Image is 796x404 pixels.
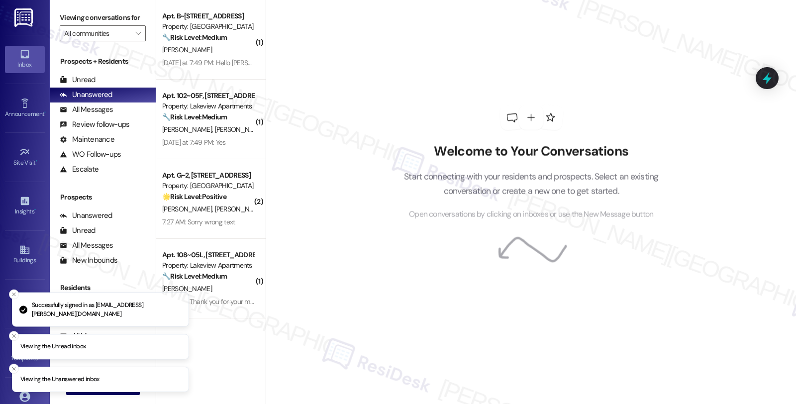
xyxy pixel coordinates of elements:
[162,138,226,147] div: [DATE] at 7:49 PM: Yes
[135,29,141,37] i: 
[50,192,156,202] div: Prospects
[162,260,254,271] div: Property: Lakeview Apartments
[162,112,227,121] strong: 🔧 Risk Level: Medium
[5,193,45,219] a: Insights •
[44,109,46,116] span: •
[162,284,212,293] span: [PERSON_NAME]
[20,375,99,384] p: Viewing the Unanswered inbox
[215,125,265,134] span: [PERSON_NAME]
[162,125,215,134] span: [PERSON_NAME]
[162,250,254,260] div: Apt. 108~05L, [STREET_ADDRESS]
[389,170,674,198] p: Start connecting with your residents and prospects. Select an existing conversation or create a n...
[162,45,212,54] span: [PERSON_NAME]
[162,11,254,21] div: Apt. B~[STREET_ADDRESS]
[32,301,181,318] p: Successfully signed in as [EMAIL_ADDRESS][PERSON_NAME][DOMAIN_NAME]
[162,217,235,226] div: 7:27 AM: Sorry wrong text
[409,208,653,221] span: Open conversations by clicking on inboxes or use the New Message button
[389,143,674,159] h2: Welcome to Your Conversations
[9,331,19,341] button: Close toast
[60,10,146,25] label: Viewing conversations for
[162,170,254,181] div: Apt. G~2, [STREET_ADDRESS]
[5,291,45,317] a: Leads
[162,272,227,281] strong: 🔧 Risk Level: Medium
[34,206,36,213] span: •
[162,21,254,32] div: Property: [GEOGRAPHIC_DATA]
[215,204,265,213] span: [PERSON_NAME]
[162,33,227,42] strong: 🔧 Risk Level: Medium
[64,25,130,41] input: All communities
[162,204,215,213] span: [PERSON_NAME]
[60,164,99,175] div: Escalate
[20,342,86,351] p: Viewing the Unread inbox
[5,144,45,171] a: Site Visit •
[162,192,226,201] strong: 🌟 Risk Level: Positive
[5,46,45,73] a: Inbox
[60,119,129,130] div: Review follow-ups
[60,225,96,236] div: Unread
[60,210,112,221] div: Unanswered
[5,241,45,268] a: Buildings
[60,90,112,100] div: Unanswered
[50,283,156,293] div: Residents
[5,339,45,366] a: Templates •
[60,240,113,251] div: All Messages
[60,149,121,160] div: WO Follow-ups
[162,181,254,191] div: Property: [GEOGRAPHIC_DATA]
[50,56,156,67] div: Prospects + Residents
[9,290,19,300] button: Close toast
[162,91,254,101] div: Apt. 102~05F, [STREET_ADDRESS]
[60,104,113,115] div: All Messages
[14,8,35,27] img: ResiDesk Logo
[9,364,19,374] button: Close toast
[36,158,37,165] span: •
[162,101,254,111] div: Property: Lakeview Apartments
[60,255,117,266] div: New Inbounds
[60,134,114,145] div: Maintenance
[60,75,96,85] div: Unread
